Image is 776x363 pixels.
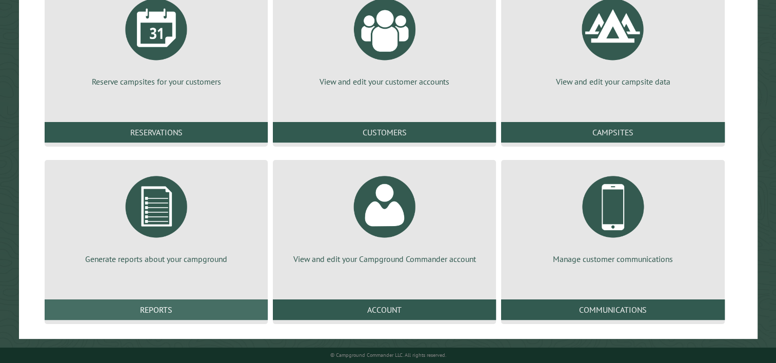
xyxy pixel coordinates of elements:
[57,76,255,87] p: Reserve campsites for your customers
[501,299,724,320] a: Communications
[57,168,255,265] a: Generate reports about your campground
[330,352,446,358] small: © Campground Commander LLC. All rights reserved.
[273,122,496,143] a: Customers
[57,253,255,265] p: Generate reports about your campground
[501,122,724,143] a: Campsites
[513,253,712,265] p: Manage customer communications
[45,122,268,143] a: Reservations
[273,299,496,320] a: Account
[285,76,484,87] p: View and edit your customer accounts
[45,299,268,320] a: Reports
[513,168,712,265] a: Manage customer communications
[513,76,712,87] p: View and edit your campsite data
[285,253,484,265] p: View and edit your Campground Commander account
[285,168,484,265] a: View and edit your Campground Commander account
